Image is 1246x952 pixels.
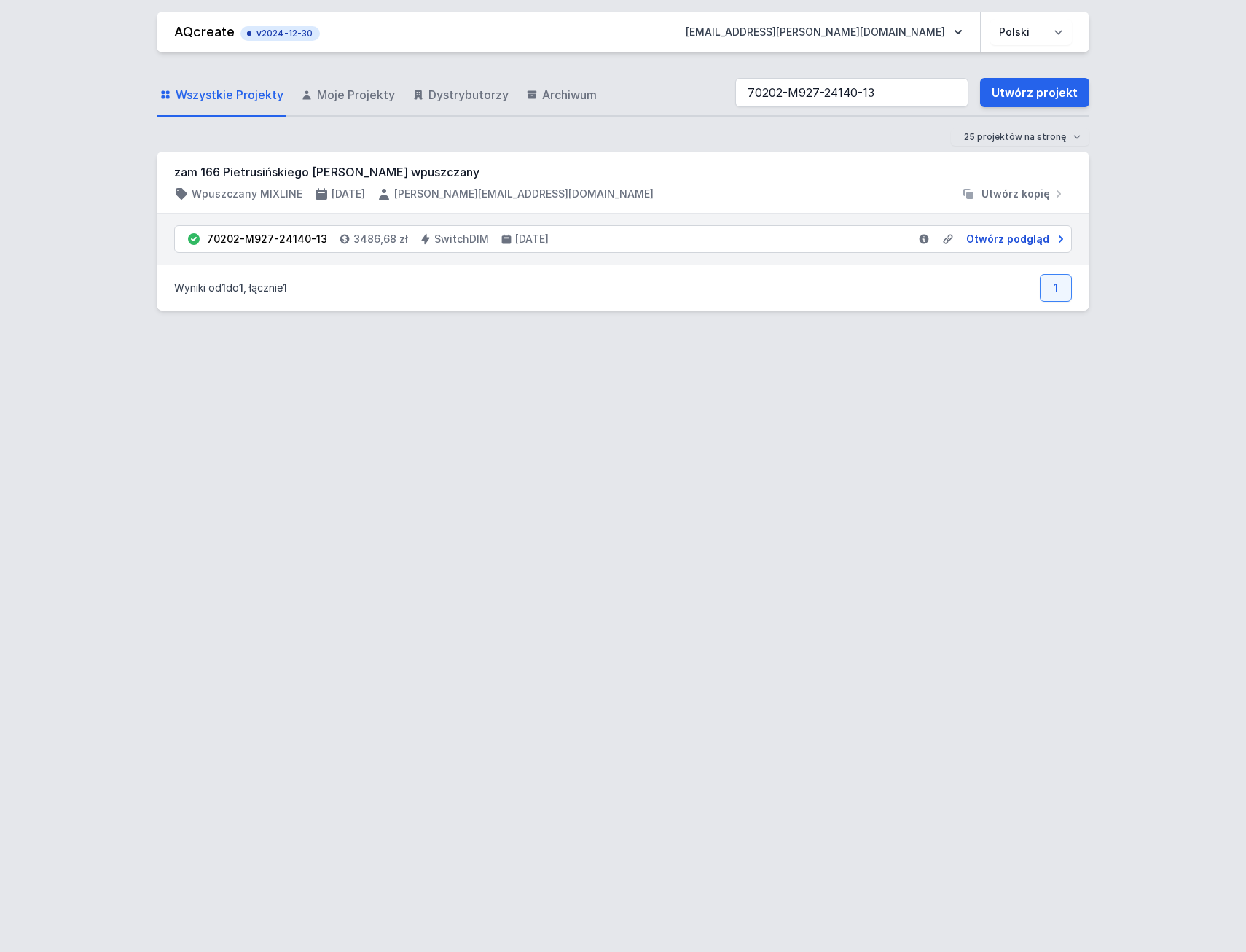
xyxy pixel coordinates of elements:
[240,23,320,41] button: v2024-12-30
[174,281,287,295] p: Wyniki od do , łącznie
[410,74,512,117] a: Dystrybutorzy
[283,281,287,294] span: 1
[394,187,654,201] h4: [PERSON_NAME][EMAIL_ADDRESS][DOMAIN_NAME]
[515,232,549,246] h4: [DATE]
[735,78,968,107] input: Szukaj wśród projektów i wersji...
[955,187,1072,201] button: Utwórz kopię
[674,19,974,45] button: [EMAIL_ADDRESS][PERSON_NAME][DOMAIN_NAME]
[317,86,395,104] span: Moje Projekty
[192,187,302,201] h4: Wpuszczany MIXLINE
[980,78,1089,107] a: Utwórz projekt
[174,24,235,39] a: AQcreate
[207,232,327,246] div: 70202-M927-24140-13
[353,232,408,246] h4: 3486,68 zł
[157,74,286,117] a: Wszystkie Projekty
[239,281,243,294] span: 1
[176,86,283,104] span: Wszystkie Projekty
[966,232,1049,246] span: Otwórz podgląd
[523,74,600,117] a: Archiwum
[981,187,1050,201] span: Utwórz kopię
[542,86,597,104] span: Archiwum
[960,232,1065,246] a: Otwórz podgląd
[298,74,398,117] a: Moje Projekty
[174,163,1072,181] h3: zam 166 Pietrusińskiego [PERSON_NAME] wpuszczany
[434,232,489,246] h4: SwitchDIM
[990,19,1072,45] select: Wybierz język
[248,28,313,39] span: v2024-12-30
[428,86,509,104] span: Dystrybutorzy
[1040,274,1072,302] a: 1
[222,281,226,294] span: 1
[332,187,365,201] h4: [DATE]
